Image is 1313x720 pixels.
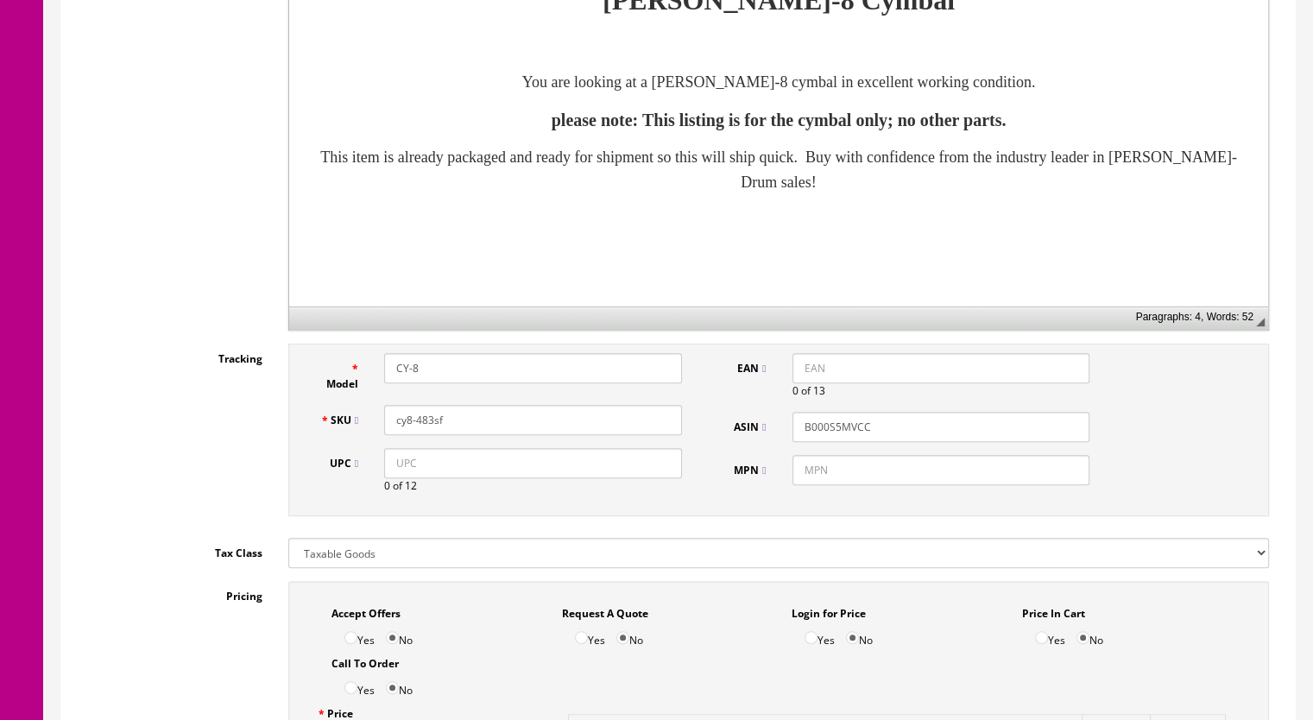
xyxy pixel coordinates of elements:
[616,631,629,644] input: No
[1135,311,1253,323] div: Statistics
[344,622,375,648] label: Yes
[74,538,275,561] label: Tax Class
[737,361,766,376] span: EAN
[386,672,413,698] label: No
[384,405,682,435] input: SKU
[393,478,417,493] span: of 12
[1035,622,1065,648] label: Yes
[330,456,358,471] span: UPC
[734,463,766,477] span: MPN
[1135,311,1253,323] span: Paragraphs: 4, Words: 52
[344,672,375,698] label: Yes
[792,383,799,398] span: 0
[616,622,643,648] label: No
[344,631,357,644] input: Yes
[792,598,866,622] label: Login for Price
[805,631,817,644] input: Yes
[846,631,859,644] input: No
[575,622,605,648] label: Yes
[31,187,948,230] font: This item is already packaged and ready for shipment so this will ship quick. Buy with confidence...
[792,353,1090,383] input: EAN
[384,448,682,478] input: UPC
[313,23,666,54] strong: [PERSON_NAME]-8 Cymbal
[386,681,399,694] input: No
[1256,318,1265,326] span: Resize
[805,622,835,648] label: Yes
[801,383,825,398] span: of 13
[384,478,390,493] span: 0
[331,598,401,622] label: Accept Offers
[792,412,1090,442] input: ASIN
[1076,622,1103,648] label: No
[792,455,1090,485] input: MPN
[331,413,358,427] span: SKU
[846,622,873,648] label: No
[575,631,588,644] input: Yes
[1076,631,1089,644] input: No
[74,581,275,604] label: Pricing
[562,598,648,622] label: Request A Quote
[384,353,682,383] input: Model
[331,648,399,672] label: Call To Order
[344,681,357,694] input: Yes
[386,631,399,644] input: No
[386,622,413,648] label: No
[1022,598,1085,622] label: Price In Cart
[734,420,766,434] span: ASIN
[306,353,371,392] label: Model
[262,149,717,168] font: please note: This listing is for the cymbal only; no other parts.
[1035,631,1048,644] input: Yes
[74,344,275,367] label: Tracking
[233,112,747,129] font: You are looking at a [PERSON_NAME]-8 cymbal in excellent working condition.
